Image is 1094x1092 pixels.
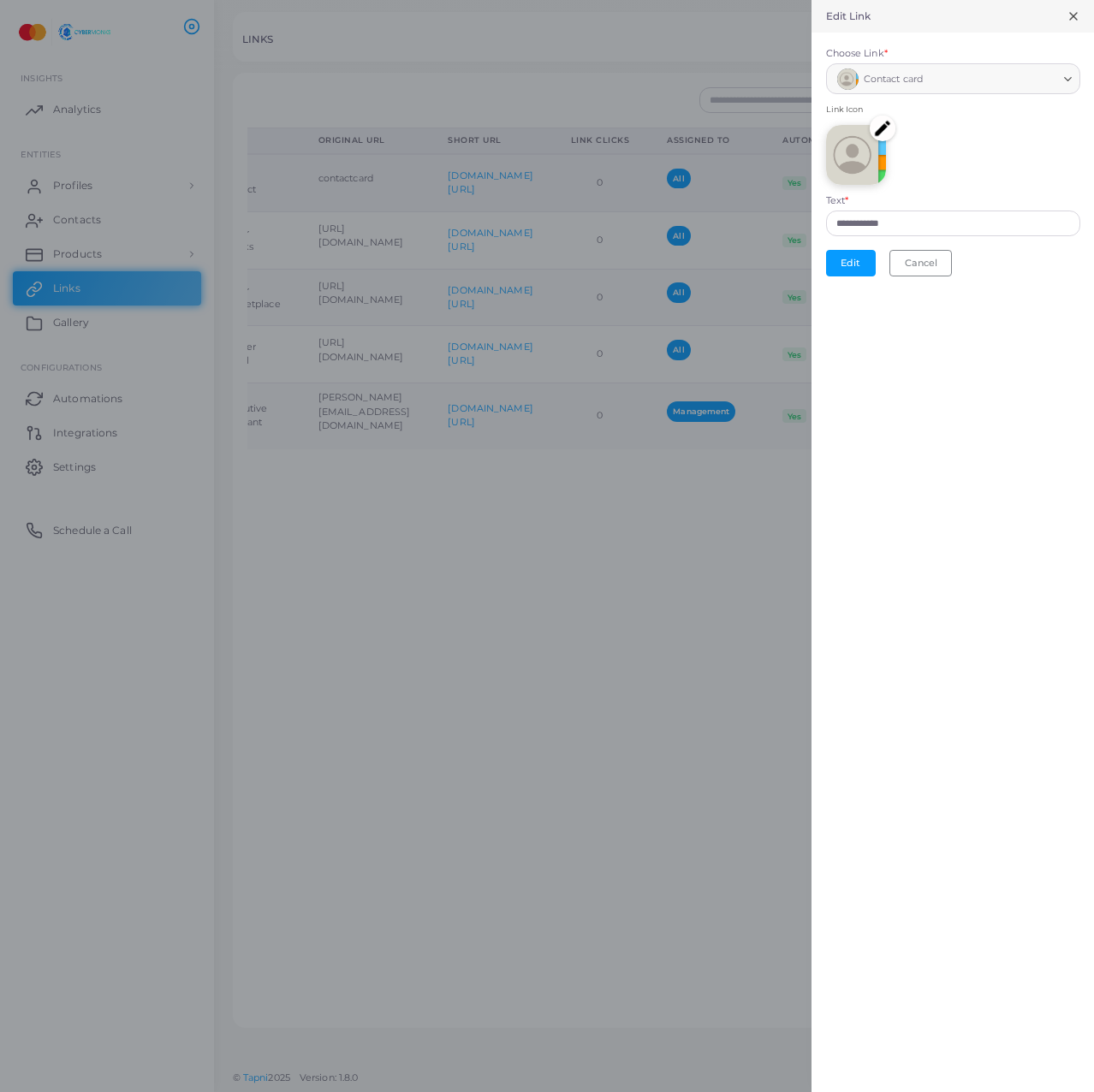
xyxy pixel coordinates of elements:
h5: Edit Link [826,10,871,22]
span: Link Icon [826,104,1080,116]
span: Contact card [864,71,923,88]
img: avatar [837,68,859,90]
input: Search for option [927,68,1057,90]
img: contactcard.png [826,125,886,185]
label: Choose Link [826,47,888,61]
div: Search for option [826,63,1080,95]
button: Edit [826,250,876,276]
button: Cancel [889,250,952,276]
label: Text [826,194,849,208]
img: edit.png [870,116,895,141]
